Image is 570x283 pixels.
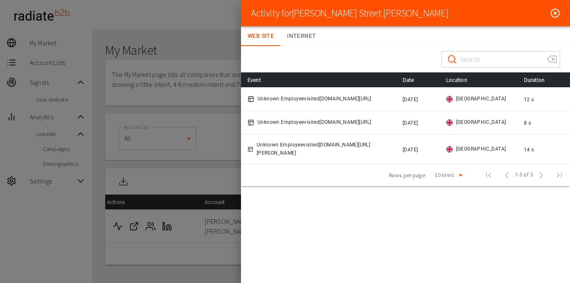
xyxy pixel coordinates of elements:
[403,75,427,85] span: Date
[456,95,506,103] span: [GEOGRAPHIC_DATA]
[549,165,569,185] span: Last Page
[524,75,563,85] div: Duration
[403,75,433,85] div: Date
[389,171,426,179] p: Rows per page:
[524,75,558,85] span: Duration
[248,75,274,85] span: Event
[456,118,506,127] span: [GEOGRAPHIC_DATA]
[446,119,453,126] img: gb
[257,141,389,158] span: Unknown Employee visited [DOMAIN_NAME][URL][PERSON_NAME]
[456,145,506,153] span: [GEOGRAPHIC_DATA]
[533,167,549,183] span: Next Page
[251,7,449,19] h2: Activity for [PERSON_NAME] Street [PERSON_NAME]
[524,120,531,126] span: 8 s
[433,171,456,179] div: 10 rows
[447,54,457,64] svg: Search
[524,147,534,153] span: 14 s
[429,169,466,181] div: 10 rows
[257,118,371,127] span: Unknown Employee visited [DOMAIN_NAME][URL]
[446,96,453,102] img: gb
[524,97,534,102] span: 12 s
[403,120,418,126] span: [DATE]
[446,146,453,153] img: gb
[280,26,322,46] button: Internet
[403,97,418,102] span: [DATE]
[257,95,371,103] span: Unknown Employee visited [DOMAIN_NAME][URL]
[515,171,533,179] span: 1-3 of 3
[446,75,480,85] span: Location
[479,165,498,185] span: First Page
[241,26,322,46] div: Account Tabs
[248,75,389,85] div: Event
[446,75,511,85] div: Location
[460,48,540,71] input: Search
[498,167,515,183] span: Previous Page
[241,26,280,46] button: Web Site
[403,147,418,153] span: [DATE]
